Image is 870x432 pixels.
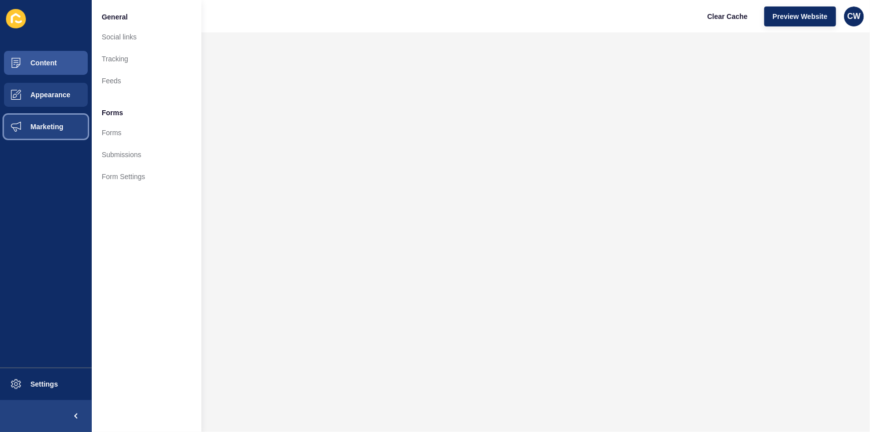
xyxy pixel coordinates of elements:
span: Forms [102,108,123,118]
a: Social links [92,26,201,48]
a: Tracking [92,48,201,70]
span: Preview Website [773,11,828,21]
button: Preview Website [764,6,836,26]
span: Clear Cache [707,11,748,21]
button: Clear Cache [699,6,756,26]
a: Form Settings [92,166,201,188]
a: Feeds [92,70,201,92]
span: General [102,12,128,22]
span: CW [848,11,861,21]
a: Submissions [92,144,201,166]
a: Forms [92,122,201,144]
